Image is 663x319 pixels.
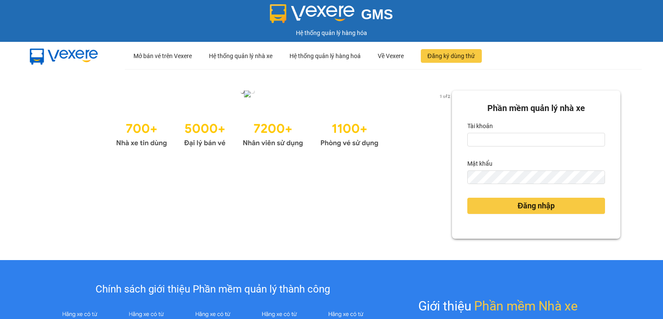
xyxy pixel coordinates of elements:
button: previous slide / item [43,91,55,100]
span: Đăng ký dùng thử [428,51,475,61]
div: Hệ thống quản lý nhà xe [209,42,272,70]
p: 1 of 2 [437,91,452,102]
label: Mật khẩu [467,157,492,170]
div: Hệ thống quản lý hàng hóa [2,28,661,38]
button: Đăng ký dùng thử [421,49,482,63]
input: Tài khoản [467,133,605,146]
a: GMS [270,13,393,20]
li: slide item 1 [240,90,244,93]
button: next slide / item [440,91,452,100]
span: GMS [361,6,393,22]
button: Đăng nhập [467,198,605,214]
li: slide item 2 [251,90,254,93]
div: Hệ thống quản lý hàng hoá [290,42,361,70]
div: Giới thiệu [418,296,578,316]
span: Phần mềm Nhà xe [474,296,578,316]
input: Mật khẩu [467,170,605,184]
img: mbUUG5Q.png [21,42,107,70]
div: Phần mềm quản lý nhà xe [467,102,605,115]
img: Statistics.png [116,117,379,149]
div: Về Vexere [378,42,404,70]
label: Tài khoản [467,119,493,133]
img: logo 2 [270,4,354,23]
div: Chính sách giới thiệu Phần mềm quản lý thành công [46,281,379,298]
div: Mở bán vé trên Vexere [133,42,192,70]
span: Đăng nhập [518,200,555,212]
